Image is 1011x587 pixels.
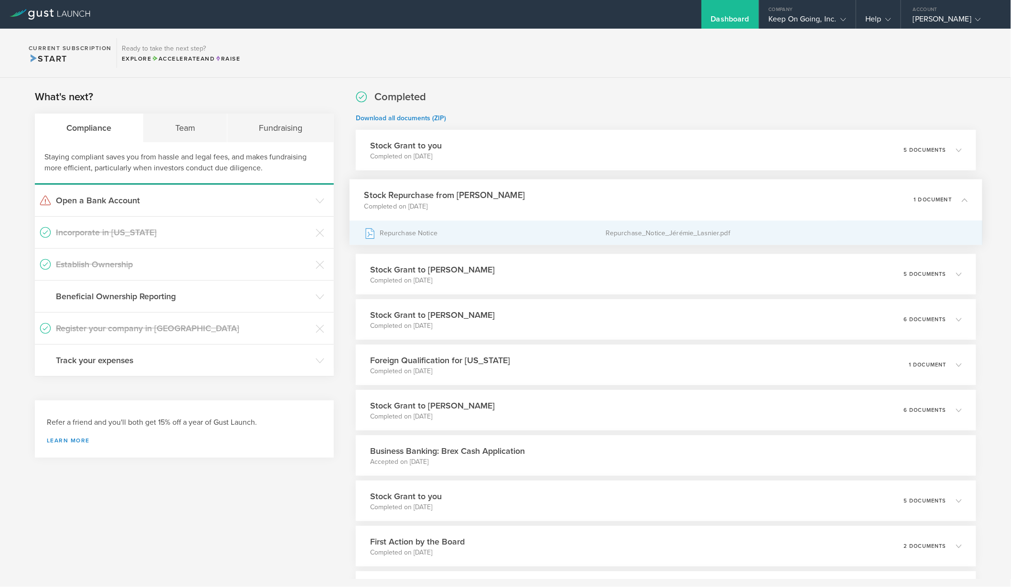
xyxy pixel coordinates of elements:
p: 5 documents [904,147,947,153]
p: 1 document [909,362,947,367]
div: Explore [122,54,240,63]
div: Repurchase_Notice_Jérémie_Lasnier.pdf [606,221,968,245]
h3: Foreign Qualification for [US_STATE] [370,354,510,367]
p: Completed on [DATE] [370,548,465,557]
h3: Register your company in [GEOGRAPHIC_DATA] [56,322,311,335]
h2: What's next? [35,90,93,104]
div: Fundraising [227,114,334,142]
h3: Stock Grant to you [370,490,442,503]
div: Compliance [35,114,143,142]
div: Keep On Going, Inc. [769,14,846,29]
h3: Track your expenses [56,354,311,367]
p: 5 documents [904,272,947,277]
h3: Business Banking: Brex Cash Application [370,445,525,457]
a: Learn more [47,438,322,443]
p: Completed on [DATE] [370,152,442,161]
p: Completed on [DATE] [370,276,495,285]
p: Completed on [DATE] [364,201,525,211]
iframe: Chat Widget [963,541,1011,587]
p: 1 document [914,197,952,202]
p: 2 documents [904,544,947,549]
h2: Completed [374,90,426,104]
h3: Beneficial Ownership Reporting [56,290,311,303]
h3: Stock Grant to [PERSON_NAME] [370,399,495,412]
h3: Stock Grant to [PERSON_NAME] [370,309,495,321]
h3: First Action by the Board [370,535,465,548]
h2: Current Subscription [29,45,112,51]
p: Completed on [DATE] [370,412,495,421]
h3: Incorporate in [US_STATE] [56,226,311,239]
div: Repurchase Notice [364,221,606,245]
div: Ready to take the next step?ExploreAccelerateandRaise [117,38,245,68]
div: [PERSON_NAME] [913,14,994,29]
h3: Stock Repurchase from [PERSON_NAME] [364,189,525,202]
p: Completed on [DATE] [370,367,510,376]
div: Team [143,114,227,142]
h3: Open a Bank Account [56,194,311,207]
p: 5 documents [904,498,947,503]
h3: Refer a friend and you'll both get 15% off a year of Gust Launch. [47,417,322,428]
h3: Stock Grant to [PERSON_NAME] [370,263,495,276]
p: Accepted on [DATE] [370,457,525,467]
div: Dashboard [711,14,749,29]
span: and [152,55,215,62]
div: Staying compliant saves you from hassle and legal fees, and makes fundraising more efficient, par... [35,142,334,185]
h3: Ready to take the next step? [122,45,240,52]
p: Completed on [DATE] [370,503,442,512]
div: Help [866,14,891,29]
span: Start [29,53,67,64]
a: Download all documents (ZIP) [356,114,446,122]
p: Completed on [DATE] [370,321,495,331]
span: Raise [215,55,240,62]
h3: Establish Ownership [56,258,311,271]
p: 6 documents [904,317,947,322]
span: Accelerate [152,55,201,62]
h3: Stock Grant to you [370,139,442,152]
p: 6 documents [904,408,947,413]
